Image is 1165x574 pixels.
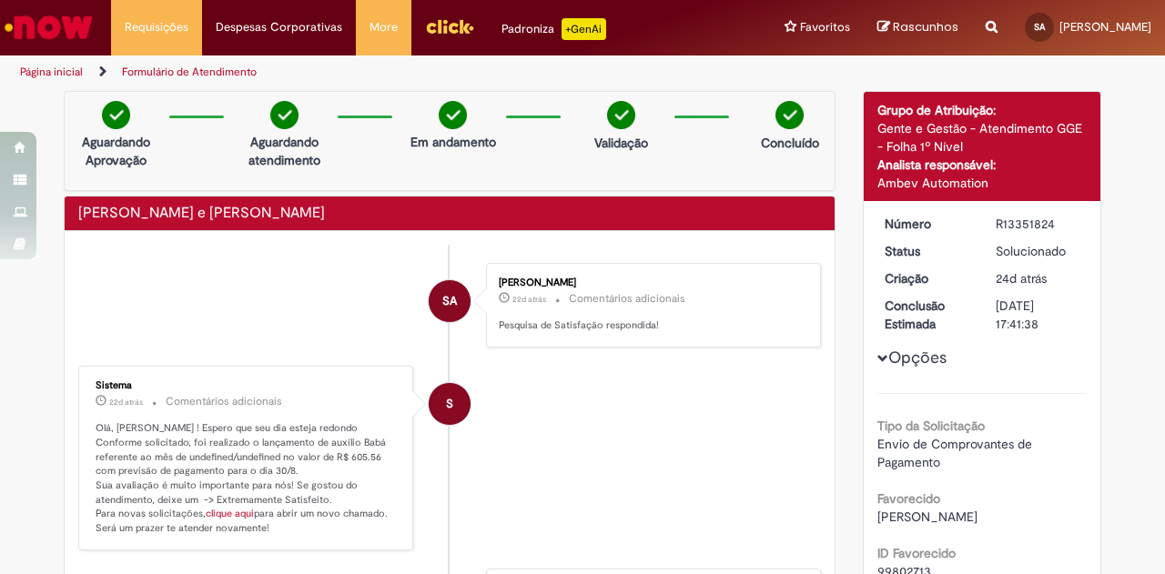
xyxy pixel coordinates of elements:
div: [DATE] 17:41:38 [996,297,1080,333]
span: Envio de Comprovantes de Pagamento [877,436,1036,470]
dt: Status [871,242,983,260]
time: 04/08/2025 15:39:57 [996,270,1047,287]
p: Em andamento [410,133,496,151]
span: [PERSON_NAME] [877,509,978,525]
h2: Auxílio Creche e Babá Histórico de tíquete [78,206,325,222]
span: SA [1034,21,1045,33]
a: Formulário de Atendimento [122,65,257,79]
p: Aguardando atendimento [240,133,329,169]
div: Suzane Mangini Almeida [429,280,471,322]
img: check-circle-green.png [439,101,467,129]
div: Analista responsável: [877,156,1088,174]
div: 04/08/2025 15:39:57 [996,269,1080,287]
div: Padroniza [501,18,606,40]
div: R13351824 [996,215,1080,233]
b: Favorecido [877,490,940,507]
dt: Conclusão Estimada [871,297,983,333]
p: +GenAi [562,18,606,40]
div: Grupo de Atribuição: [877,101,1088,119]
time: 06/08/2025 15:51:35 [109,397,143,408]
a: clique aqui [206,507,254,520]
img: ServiceNow [2,9,96,45]
span: S [446,382,453,426]
span: Rascunhos [893,18,958,35]
span: 24d atrás [996,270,1047,287]
span: [PERSON_NAME] [1059,19,1151,35]
div: System [429,383,471,425]
p: Aguardando Aprovação [72,133,160,169]
div: Gente e Gestão - Atendimento GGE - Folha 1º Nível [877,119,1088,156]
small: Comentários adicionais [569,291,685,307]
span: 22d atrás [512,294,546,305]
span: Despesas Corporativas [216,18,342,36]
img: check-circle-green.png [775,101,804,129]
p: Olá, [PERSON_NAME] ! Espero que seu dia esteja redondo Conforme solicitado, foi realizado o lança... [96,421,399,536]
img: check-circle-green.png [270,101,299,129]
dt: Número [871,215,983,233]
img: check-circle-green.png [607,101,635,129]
div: Sistema [96,380,399,391]
span: SA [442,279,457,323]
span: 22d atrás [109,397,143,408]
a: Página inicial [20,65,83,79]
dt: Criação [871,269,983,287]
span: Favoritos [800,18,850,36]
div: Ambev Automation [877,174,1088,192]
ul: Trilhas de página [14,55,763,89]
a: Rascunhos [877,19,958,36]
p: Validação [594,134,648,152]
span: More [370,18,398,36]
div: [PERSON_NAME] [499,277,802,288]
span: Requisições [125,18,188,36]
p: Pesquisa de Satisfação respondida! [499,318,802,333]
time: 07/08/2025 13:19:52 [512,294,546,305]
div: Solucionado [996,242,1080,260]
b: ID Favorecido [877,545,956,561]
b: Tipo da Solicitação [877,418,985,434]
img: click_logo_yellow_360x200.png [425,13,474,40]
small: Comentários adicionais [166,394,282,409]
p: Concluído [761,134,819,152]
img: check-circle-green.png [102,101,130,129]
